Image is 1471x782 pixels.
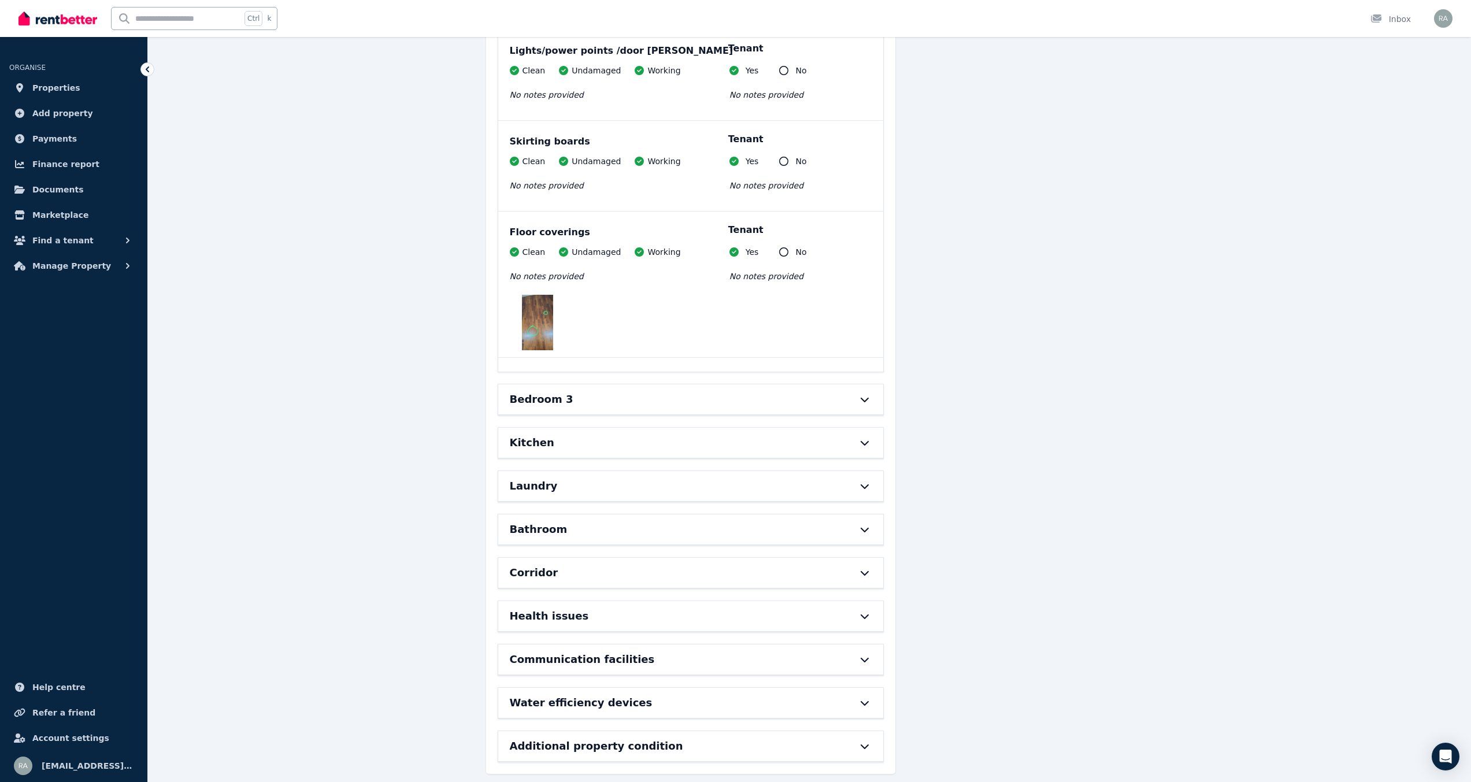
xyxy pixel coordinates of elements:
img: rajnvijaya@gmail.com [1434,9,1453,28]
h6: Bathroom [510,521,568,538]
a: Payments [9,127,138,150]
a: Account settings [9,727,138,750]
span: No notes provided [729,272,803,281]
span: Marketplace [32,208,88,222]
span: No notes provided [510,90,584,99]
span: No notes provided [729,90,803,99]
h6: Water efficiency devices [510,695,653,711]
span: Find a tenant [32,234,94,247]
span: Clean [523,155,546,167]
h6: Health issues [510,608,589,624]
a: Refer a friend [9,701,138,724]
h6: Laundry [510,478,558,494]
a: Finance report [9,153,138,176]
a: Documents [9,178,138,201]
span: Documents [32,183,84,197]
span: Ctrl [244,11,262,26]
span: Yes [746,65,759,76]
span: Yes [746,155,759,167]
p: Tenant [728,42,764,55]
span: No [795,246,806,258]
button: Manage Property [9,254,138,277]
span: No notes provided [510,181,584,190]
span: Help centre [32,680,86,694]
a: Add property [9,102,138,125]
p: Tenant [728,132,764,146]
span: Undamaged [572,65,621,76]
img: RentBetter [18,10,97,27]
span: Working [647,155,680,167]
span: Properties [32,81,80,95]
h6: Kitchen [510,435,554,451]
h6: Corridor [510,565,558,581]
span: [EMAIL_ADDRESS][DOMAIN_NAME] [42,759,134,773]
img: rajnvijaya@gmail.com [14,757,32,775]
img: WhatsApp Image 2025-08-16 at 12.44.58 PM.jpeg [522,295,553,350]
div: Skirting boards [510,135,872,149]
span: Clean [523,246,546,258]
span: No [795,65,806,76]
span: Finance report [32,157,99,171]
button: Find a tenant [9,229,138,252]
span: Add property [32,106,93,120]
span: Account settings [32,731,109,745]
span: Undamaged [572,246,621,258]
div: Inbox [1370,13,1411,25]
div: Floor coverings [510,225,872,239]
a: Marketplace [9,203,138,227]
div: Open Intercom Messenger [1432,743,1459,770]
p: Tenant [728,223,764,237]
span: Yes [746,246,759,258]
a: Help centre [9,676,138,699]
span: Payments [32,132,77,146]
span: No notes provided [729,181,803,190]
span: Undamaged [572,155,621,167]
h6: Additional property condition [510,738,683,754]
h6: Bedroom 3 [510,391,573,407]
span: Working [647,246,680,258]
div: Lights/power points /door [PERSON_NAME] [510,44,872,58]
span: Manage Property [32,259,111,273]
span: Working [647,65,680,76]
span: ORGANISE [9,64,46,72]
span: No notes provided [510,272,584,281]
a: Properties [9,76,138,99]
h6: Communication facilities [510,651,655,668]
span: Refer a friend [32,706,95,720]
span: Clean [523,65,546,76]
span: No [795,155,806,167]
span: k [267,14,271,23]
